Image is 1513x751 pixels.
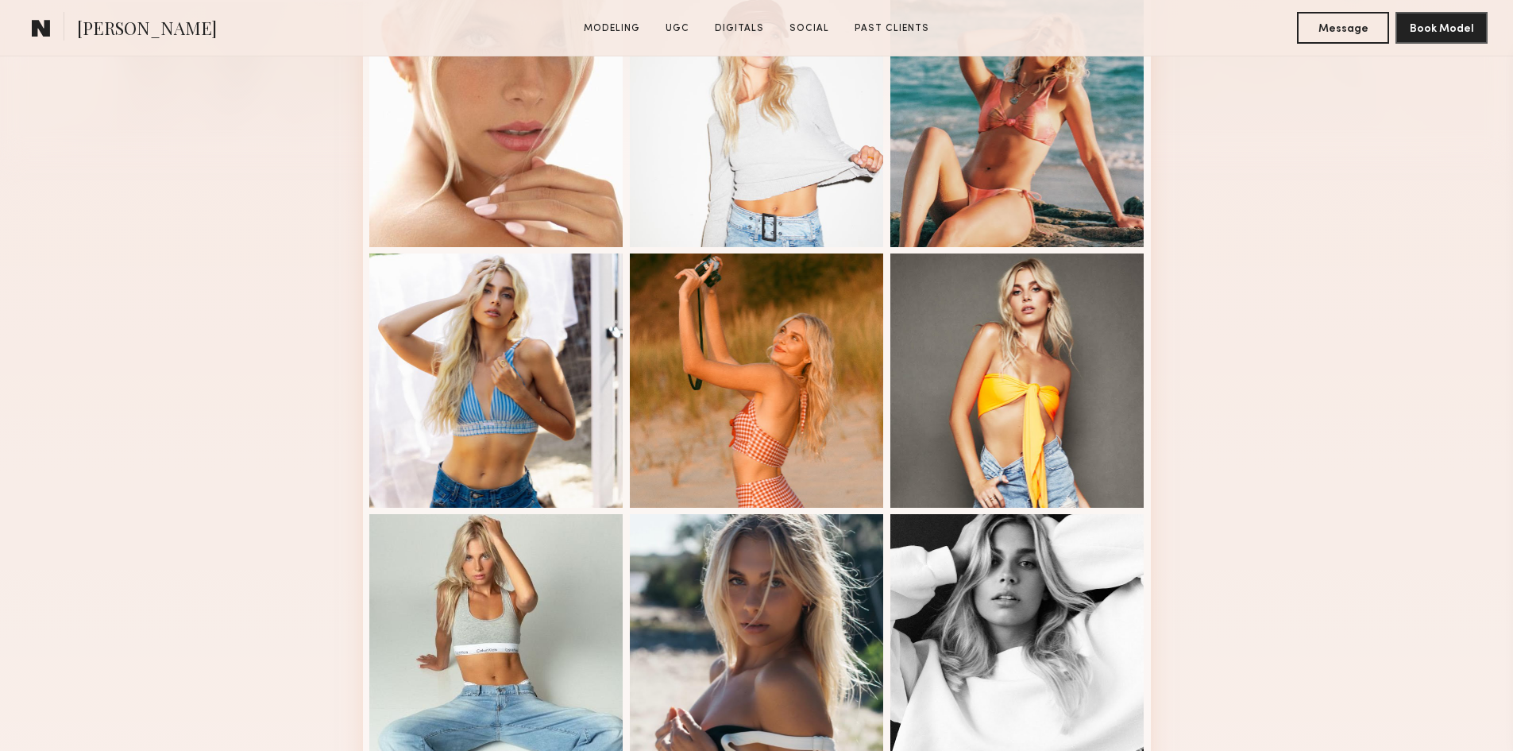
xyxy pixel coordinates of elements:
[577,21,646,36] a: Modeling
[77,16,217,44] span: [PERSON_NAME]
[659,21,696,36] a: UGC
[783,21,836,36] a: Social
[708,21,770,36] a: Digitals
[1395,12,1488,44] button: Book Model
[1395,21,1488,34] a: Book Model
[848,21,936,36] a: Past Clients
[1297,12,1389,44] button: Message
